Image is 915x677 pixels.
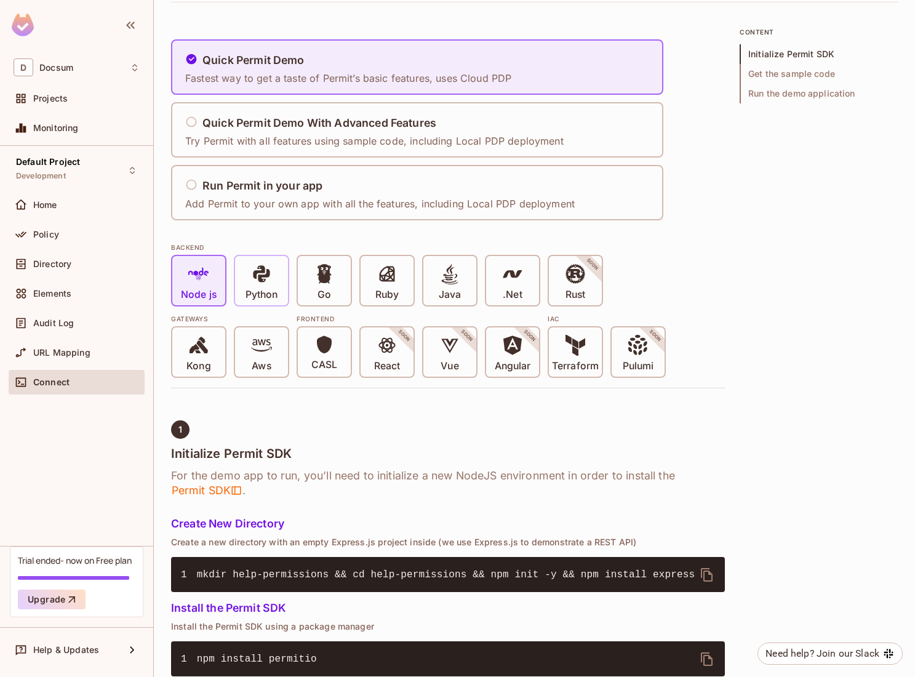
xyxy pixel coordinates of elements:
div: Frontend [297,314,540,324]
span: Monitoring [33,123,79,133]
span: Permit SDK [171,483,242,498]
h5: Create New Directory [171,518,725,530]
h5: Quick Permit Demo [202,54,305,66]
span: 1 [181,652,197,667]
span: Policy [33,230,59,239]
span: SOON [631,312,679,360]
span: Connect [33,377,70,387]
button: Upgrade [18,590,86,609]
button: delete [692,560,722,590]
p: Kong [186,360,210,372]
span: 1 [181,567,197,582]
h5: Quick Permit Demo With Advanced Features [202,117,436,129]
h5: Install the Permit SDK [171,602,725,614]
span: SOON [506,312,554,360]
span: Directory [33,259,71,269]
p: Angular [495,360,531,372]
span: Get the sample code [740,64,898,84]
p: Rust [565,289,585,301]
p: Ruby [375,289,399,301]
p: Add Permit to your own app with all the features, including Local PDP deployment [185,197,575,210]
span: Development [16,171,66,181]
span: Workspace: Docsum [39,63,73,73]
p: Vue [441,360,458,372]
p: Pulumi [623,360,653,372]
span: Audit Log [33,318,74,328]
p: Go [318,289,331,301]
span: URL Mapping [33,348,90,358]
span: npm install permitio [197,654,317,665]
div: Trial ended- now on Free plan [18,555,132,566]
span: Run the demo application [740,84,898,103]
span: mkdir help-permissions && cd help-permissions && npm init -y && npm install express [197,569,695,580]
p: Aws [252,360,271,372]
p: React [374,360,400,372]
p: .Net [503,289,522,301]
div: BACKEND [171,242,725,252]
p: Java [439,289,461,301]
span: SOON [569,241,617,289]
p: Python [246,289,278,301]
h5: Run Permit in your app [202,180,322,192]
p: CASL [311,359,337,371]
div: Need help? Join our Slack [765,646,879,661]
h4: Initialize Permit SDK [171,446,725,461]
span: Home [33,200,57,210]
p: Create a new directory with an empty Express.js project inside (we use Express.js to demonstrate ... [171,537,725,547]
button: delete [692,644,722,674]
span: Elements [33,289,71,298]
span: Projects [33,94,68,103]
p: Fastest way to get a taste of Permit’s basic features, uses Cloud PDP [185,71,511,85]
span: SOON [380,312,428,360]
span: SOON [443,312,491,360]
p: Terraform [552,360,599,372]
span: Default Project [16,157,80,167]
span: Help & Updates [33,645,99,655]
span: 1 [178,425,182,435]
img: SReyMgAAAABJRU5ErkJggg== [12,14,34,36]
p: Install the Permit SDK using a package manager [171,622,725,631]
span: D [14,58,33,76]
h6: For the demo app to run, you’ll need to initialize a new NodeJS environment in order to install t... [171,468,725,498]
p: content [740,27,898,37]
span: Initialize Permit SDK [740,44,898,64]
p: Try Permit with all features using sample code, including Local PDP deployment [185,134,564,148]
div: IAC [548,314,666,324]
div: Gateways [171,314,289,324]
p: Node js [181,289,217,301]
